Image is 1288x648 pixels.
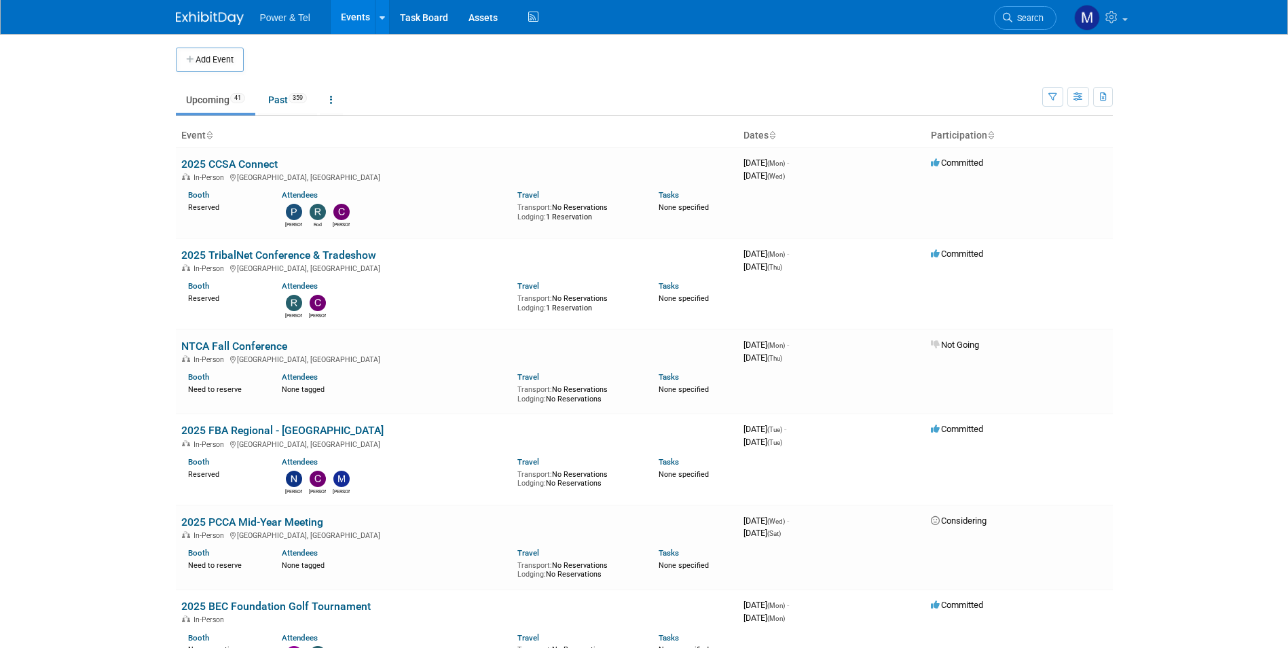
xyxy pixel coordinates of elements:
[176,12,244,25] img: ExhibitDay
[659,203,709,212] span: None specified
[767,264,782,271] span: (Thu)
[517,470,552,479] span: Transport:
[309,487,326,495] div: Chad Smith
[769,130,775,141] a: Sort by Start Date
[743,613,785,623] span: [DATE]
[181,529,733,540] div: [GEOGRAPHIC_DATA], [GEOGRAPHIC_DATA]
[659,372,679,382] a: Tasks
[767,426,782,433] span: (Tue)
[925,124,1113,147] th: Participation
[333,204,350,220] img: Clint Read
[176,48,244,72] button: Add Event
[517,294,552,303] span: Transport:
[194,615,228,624] span: In-Person
[176,124,738,147] th: Event
[743,424,786,434] span: [DATE]
[767,251,785,258] span: (Mon)
[767,602,785,609] span: (Mon)
[659,457,679,467] a: Tasks
[282,548,318,558] a: Attendees
[188,633,209,643] a: Booth
[738,124,925,147] th: Dates
[767,615,785,622] span: (Mon)
[181,353,733,364] div: [GEOGRAPHIC_DATA], [GEOGRAPHIC_DATA]
[787,516,789,526] span: -
[931,158,983,168] span: Committed
[517,558,638,579] div: No Reservations No Reservations
[517,570,546,579] span: Lodging:
[517,382,638,403] div: No Reservations No Reservations
[282,281,318,291] a: Attendees
[517,548,539,558] a: Travel
[286,204,302,220] img: Paul Beit
[282,372,318,382] a: Attendees
[659,385,709,394] span: None specified
[285,220,302,228] div: Paul Beit
[767,355,782,362] span: (Thu)
[517,479,546,488] span: Lodging:
[1074,5,1100,31] img: Madalyn Bobbitt
[258,87,317,113] a: Past359
[659,561,709,570] span: None specified
[517,281,539,291] a: Travel
[787,249,789,259] span: -
[181,249,376,262] a: 2025 TribalNet Conference & Tradeshow
[743,158,789,168] span: [DATE]
[182,531,190,538] img: In-Person Event
[743,528,781,538] span: [DATE]
[931,516,987,526] span: Considering
[767,173,785,180] span: (Wed)
[517,457,539,467] a: Travel
[206,130,213,141] a: Sort by Event Name
[286,471,302,487] img: Nate Derbyshire
[310,295,326,311] img: Chad Smith
[289,93,307,103] span: 359
[931,424,983,434] span: Committed
[517,633,539,643] a: Travel
[188,558,262,571] div: Need to reserve
[767,439,782,446] span: (Tue)
[182,615,190,622] img: In-Person Event
[194,264,228,273] span: In-Person
[282,190,318,200] a: Attendees
[743,340,789,350] span: [DATE]
[517,467,638,488] div: No Reservations No Reservations
[286,295,302,311] img: Robin Mayne
[767,160,785,167] span: (Mon)
[517,291,638,312] div: No Reservations 1 Reservation
[230,93,245,103] span: 41
[181,516,323,528] a: 2025 PCCA Mid-Year Meeting
[188,457,209,467] a: Booth
[188,372,209,382] a: Booth
[176,87,255,113] a: Upcoming41
[182,173,190,180] img: In-Person Event
[659,294,709,303] span: None specified
[181,424,384,437] a: 2025 FBA Regional - [GEOGRAPHIC_DATA]
[285,487,302,495] div: Nate Derbyshire
[188,190,209,200] a: Booth
[517,304,546,312] span: Lodging:
[260,12,310,23] span: Power & Tel
[188,382,262,395] div: Need to reserve
[659,281,679,291] a: Tasks
[282,457,318,467] a: Attendees
[194,531,228,540] span: In-Person
[743,262,782,272] span: [DATE]
[310,471,326,487] img: Chad Smith
[194,440,228,449] span: In-Person
[194,355,228,364] span: In-Person
[188,467,262,480] div: Reserved
[194,173,228,182] span: In-Person
[787,340,789,350] span: -
[181,600,371,613] a: 2025 BEC Foundation Golf Tournament
[517,200,638,221] div: No Reservations 1 Reservation
[517,203,552,212] span: Transport:
[743,170,785,181] span: [DATE]
[181,158,278,170] a: 2025 CCSA Connect
[994,6,1056,30] a: Search
[743,516,789,526] span: [DATE]
[743,600,789,610] span: [DATE]
[767,518,785,525] span: (Wed)
[767,530,781,537] span: (Sat)
[931,600,983,610] span: Committed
